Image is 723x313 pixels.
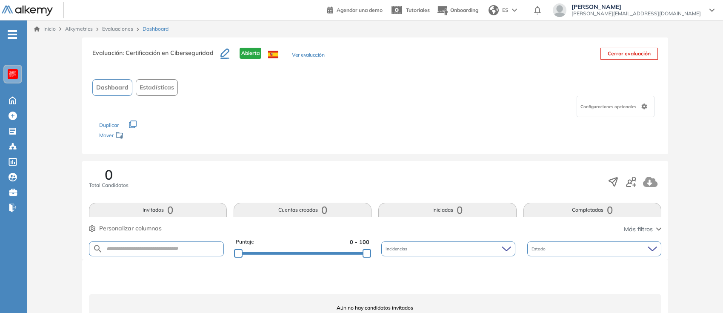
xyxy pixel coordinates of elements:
[92,79,132,96] button: Dashboard
[92,48,220,66] h3: Evaluación
[292,51,324,60] button: Ver evaluación
[489,5,499,15] img: world
[99,122,119,128] span: Duplicar
[9,71,16,78] img: https://assets.alkemy.org/workspaces/620/d203e0be-08f6-444b-9eae-a92d815a506f.png
[381,241,515,256] div: Incidencias
[99,128,184,144] div: Mover
[450,7,478,13] span: Onboarding
[65,26,93,32] span: Alkymetrics
[102,26,133,32] a: Evaluaciones
[378,203,516,217] button: Iniciadas0
[234,203,372,217] button: Cuentas creadas0
[8,34,17,35] i: -
[580,103,638,110] span: Configuraciones opcionales
[34,25,56,33] a: Inicio
[96,83,129,92] span: Dashboard
[350,238,369,246] span: 0 - 100
[327,4,383,14] a: Agendar una demo
[89,203,227,217] button: Invitados0
[99,224,162,233] span: Personalizar columnas
[2,6,53,16] img: Logo
[105,168,113,181] span: 0
[406,7,430,13] span: Tutoriales
[523,203,661,217] button: Completadas0
[502,6,509,14] span: ES
[89,181,129,189] span: Total Candidatos
[143,25,169,33] span: Dashboard
[577,96,654,117] div: Configuraciones opcionales
[140,83,174,92] span: Estadísticas
[572,10,701,17] span: [PERSON_NAME][EMAIL_ADDRESS][DOMAIN_NAME]
[93,244,103,254] img: SEARCH_ALT
[512,9,517,12] img: arrow
[532,246,547,252] span: Estado
[89,304,661,312] span: Aún no hay candidatos invitados
[386,246,409,252] span: Incidencias
[240,48,261,59] span: Abierta
[89,224,162,233] button: Personalizar columnas
[337,7,383,13] span: Agendar una demo
[600,48,658,60] button: Cerrar evaluación
[437,1,478,20] button: Onboarding
[268,51,278,58] img: ESP
[136,79,178,96] button: Estadísticas
[572,3,701,10] span: [PERSON_NAME]
[624,225,653,234] span: Más filtros
[527,241,661,256] div: Estado
[236,238,254,246] span: Puntaje
[123,49,214,57] span: : Certificación en Ciberseguridad
[624,225,661,234] button: Más filtros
